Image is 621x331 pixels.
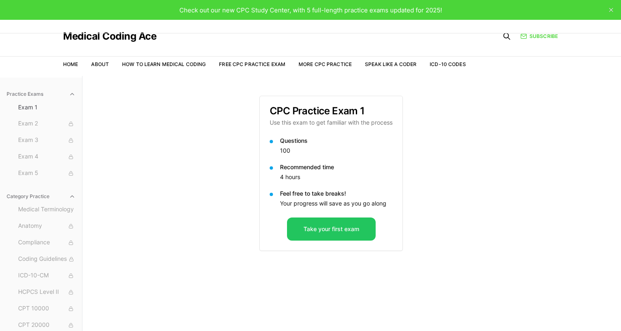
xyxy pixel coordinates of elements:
span: Compliance [18,238,75,247]
span: Anatomy [18,222,75,231]
button: CPT 10000 [15,302,79,315]
a: More CPC Practice [299,61,352,67]
a: Subscribe [520,33,558,40]
h3: CPC Practice Exam 1 [270,106,393,116]
p: Your progress will save as you go along [280,199,393,208]
button: Exam 4 [15,150,79,163]
span: CPT 10000 [18,304,75,313]
p: 4 hours [280,173,393,181]
button: Exam 5 [15,167,79,180]
button: Exam 1 [15,101,79,114]
p: 100 [280,147,393,155]
p: Feel free to take breaks! [280,189,393,198]
span: Check out our new CPC Study Center, with 5 full-length practice exams updated for 2025! [179,6,442,14]
button: Practice Exams [3,87,79,101]
a: About [91,61,109,67]
p: Use this exam to get familiar with the process [270,118,393,127]
span: Exam 4 [18,152,75,161]
span: ICD-10-CM [18,271,75,280]
a: Free CPC Practice Exam [219,61,285,67]
button: HCPCS Level II [15,286,79,299]
a: Medical Coding Ace [63,31,156,41]
span: CPT 20000 [18,321,75,330]
p: Recommended time [280,163,393,171]
button: Medical Terminology [15,203,79,216]
iframe: portal-trigger [487,291,621,331]
button: Coding Guidelines [15,253,79,266]
button: Anatomy [15,220,79,233]
span: Coding Guidelines [18,255,75,264]
p: Questions [280,137,393,145]
button: ICD-10-CM [15,269,79,282]
span: Exam 2 [18,119,75,128]
span: Medical Terminology [18,205,75,214]
span: Exam 1 [18,103,75,111]
button: close [605,3,618,17]
span: Exam 3 [18,136,75,145]
a: Home [63,61,78,67]
button: Exam 2 [15,117,79,130]
a: How to Learn Medical Coding [122,61,206,67]
button: Take your first exam [287,218,376,241]
a: ICD-10 Codes [430,61,466,67]
span: HCPCS Level II [18,288,75,297]
button: Exam 3 [15,134,79,147]
button: Category Practice [3,190,79,203]
button: Compliance [15,236,79,249]
span: Exam 5 [18,169,75,178]
a: Speak Like a Coder [365,61,416,67]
